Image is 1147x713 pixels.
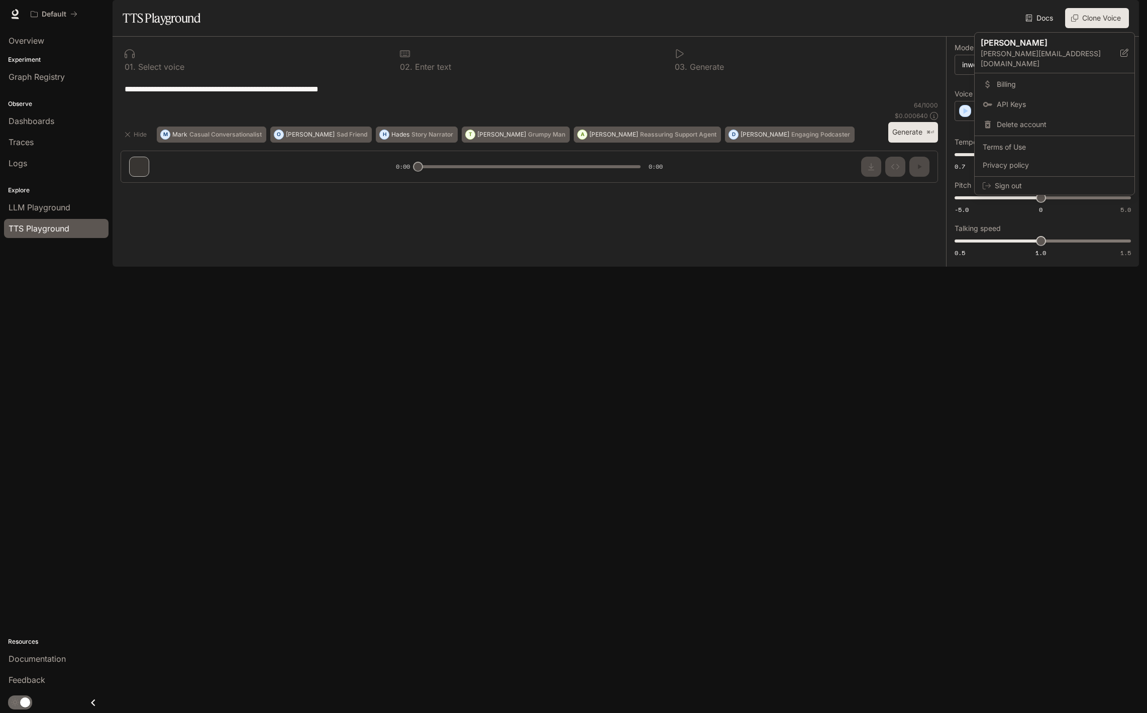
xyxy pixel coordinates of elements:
div: Sign out [975,177,1134,195]
span: API Keys [997,99,1126,109]
span: Sign out [995,181,1126,191]
span: Delete account [997,120,1126,130]
a: Terms of Use [977,138,1132,156]
a: API Keys [977,95,1132,113]
span: Privacy policy [983,160,1126,170]
span: Billing [997,79,1126,89]
p: [PERSON_NAME] [981,37,1104,49]
a: Billing [977,75,1132,93]
div: Delete account [977,115,1132,134]
a: Privacy policy [977,156,1132,174]
span: Terms of Use [983,142,1126,152]
div: [PERSON_NAME][PERSON_NAME][EMAIL_ADDRESS][DOMAIN_NAME] [975,33,1134,73]
p: [PERSON_NAME][EMAIL_ADDRESS][DOMAIN_NAME] [981,49,1120,69]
